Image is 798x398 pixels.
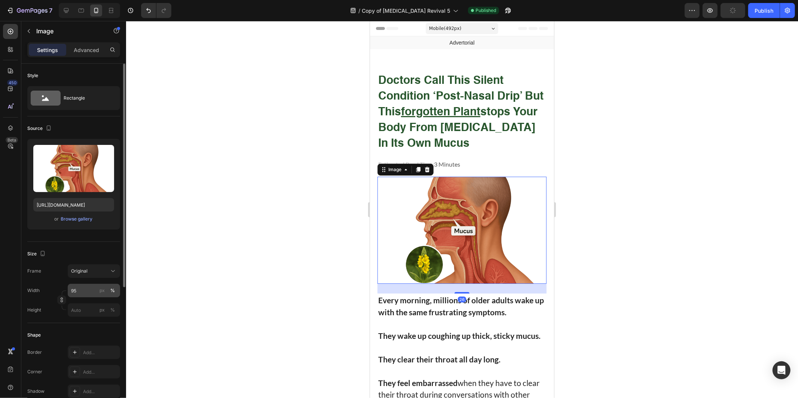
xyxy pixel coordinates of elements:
[110,307,115,313] div: %
[33,145,114,192] img: preview-image
[49,6,52,15] p: 7
[68,303,120,317] input: px%
[370,21,554,398] iframe: Design area
[100,307,105,313] div: px
[27,287,40,294] label: Width
[98,286,107,295] button: %
[74,46,99,54] p: Advanced
[7,80,18,86] div: 450
[27,388,45,395] div: Shadow
[27,349,42,356] div: Border
[83,369,118,376] div: Add...
[33,198,114,212] input: https://example.com/image.jpg
[6,137,18,143] div: Beta
[27,332,41,338] div: Shape
[55,215,59,224] span: or
[64,89,109,107] div: Rectangle
[61,215,93,223] button: Browse gallery
[755,7,773,15] div: Publish
[83,349,118,356] div: Add...
[98,306,107,315] button: %
[27,268,41,274] label: Frame
[141,3,171,18] div: Undo/Redo
[71,268,88,274] span: Original
[748,3,780,18] button: Publish
[68,284,120,297] input: px%
[68,264,120,278] button: Original
[3,3,56,18] button: 7
[100,287,105,294] div: px
[358,7,360,15] span: /
[110,287,115,294] div: %
[27,368,42,375] div: Corner
[8,356,176,392] p: when they have to clear their throat during conversations with other people.
[83,388,118,395] div: Add...
[27,249,47,259] div: Size
[108,306,117,315] button: px
[37,46,58,54] p: Settings
[8,357,88,367] strong: They feel embarrassed
[27,307,41,313] label: Height
[362,7,450,15] span: Copy of [MEDICAL_DATA] Revival 5
[108,286,117,295] button: px
[27,72,38,79] div: Style
[773,361,791,379] div: Open Intercom Messenger
[476,7,496,14] span: Published
[27,124,53,134] div: Source
[36,27,100,36] p: Image
[61,216,93,222] div: Browse gallery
